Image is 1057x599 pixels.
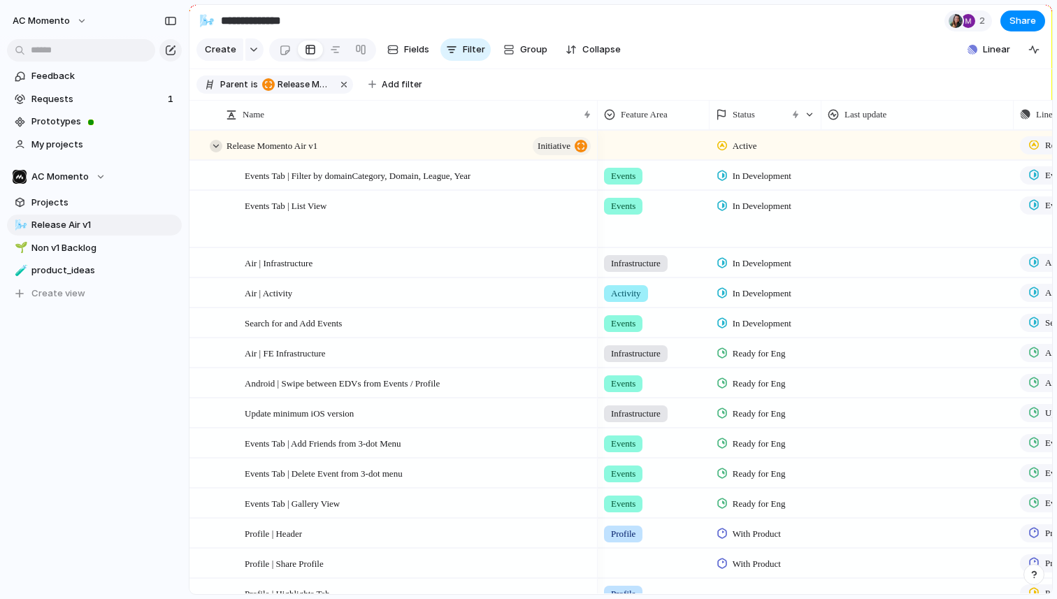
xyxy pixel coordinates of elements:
[31,241,177,255] span: Non v1 Backlog
[31,69,177,83] span: Feedback
[733,199,791,213] span: In Development
[245,315,342,331] span: Search for and Add Events
[220,78,248,91] span: Parent
[733,467,786,481] span: Ready for Eng
[259,77,335,92] button: Release Momento Air v1
[7,111,182,132] a: Prototypes
[245,284,292,301] span: Air | Activity
[611,437,635,451] span: Events
[7,283,182,304] button: Create view
[733,257,791,270] span: In Development
[611,169,635,183] span: Events
[733,437,786,451] span: Ready for Eng
[245,525,302,541] span: Profile | Header
[733,169,791,183] span: In Development
[733,139,757,153] span: Active
[733,497,786,511] span: Ready for Eng
[582,43,621,57] span: Collapse
[243,108,264,122] span: Name
[7,260,182,281] a: 🧪product_ideas
[440,38,491,61] button: Filter
[520,43,547,57] span: Group
[13,241,27,255] button: 🌱
[382,78,422,91] span: Add filter
[844,108,886,122] span: Last update
[979,14,989,28] span: 2
[533,137,591,155] button: initiative
[962,39,1016,60] button: Linear
[31,138,177,152] span: My projects
[611,497,635,511] span: Events
[983,43,1010,57] span: Linear
[611,257,661,270] span: Infrastructure
[13,14,70,28] span: AC Momento
[360,75,431,94] button: Add filter
[168,92,176,106] span: 1
[13,218,27,232] button: 🌬️
[205,43,236,57] span: Create
[245,375,440,391] span: Android | Swipe between EDVs from Events / Profile
[245,254,312,270] span: Air | Infrastructure
[733,347,786,361] span: Ready for Eng
[7,166,182,187] button: AC Momento
[248,77,261,92] button: is
[31,218,177,232] span: Release Air v1
[733,377,786,391] span: Ready for Eng
[226,137,317,153] span: Release Momento Air v1
[245,405,354,421] span: Update minimum iOS version
[31,170,89,184] span: AC Momento
[1000,10,1045,31] button: Share
[7,192,182,213] a: Projects
[7,238,182,259] a: 🌱Non v1 Backlog
[560,38,626,61] button: Collapse
[15,240,24,256] div: 🌱
[15,217,24,233] div: 🌬️
[6,10,94,32] button: AC Momento
[31,287,85,301] span: Create view
[245,555,324,571] span: Profile | Share Profile
[733,108,755,122] span: Status
[382,38,435,61] button: Fields
[621,108,668,122] span: Feature Area
[611,287,641,301] span: Activity
[278,78,332,91] span: Release Momento Air v1
[7,134,182,155] a: My projects
[245,435,401,451] span: Events Tab | Add Friends from 3-dot Menu
[1009,14,1036,28] span: Share
[31,264,177,277] span: product_ideas
[404,43,429,57] span: Fields
[15,263,24,279] div: 🧪
[31,115,177,129] span: Prototypes
[733,287,791,301] span: In Development
[31,92,164,106] span: Requests
[463,43,485,57] span: Filter
[245,167,470,183] span: Events Tab | Filter by domainCategory, Domain, League, Year
[245,465,403,481] span: Events Tab | Delete Event from 3-dot menu
[733,317,791,331] span: In Development
[13,264,27,277] button: 🧪
[245,495,340,511] span: Events Tab | Gallery View
[199,11,215,30] div: 🌬️
[611,347,661,361] span: Infrastructure
[538,136,570,156] span: initiative
[245,345,326,361] span: Air | FE Infrastructure
[611,377,635,391] span: Events
[611,527,635,541] span: Profile
[611,467,635,481] span: Events
[196,10,218,32] button: 🌬️
[7,66,182,87] a: Feedback
[251,78,258,91] span: is
[7,215,182,236] a: 🌬️Release Air v1
[733,527,781,541] span: With Product
[611,317,635,331] span: Events
[245,197,326,213] span: Events Tab | List View
[262,78,332,91] span: Release Momento Air v1
[31,196,177,210] span: Projects
[733,557,781,571] span: With Product
[733,407,786,421] span: Ready for Eng
[496,38,554,61] button: Group
[611,199,635,213] span: Events
[611,407,661,421] span: Infrastructure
